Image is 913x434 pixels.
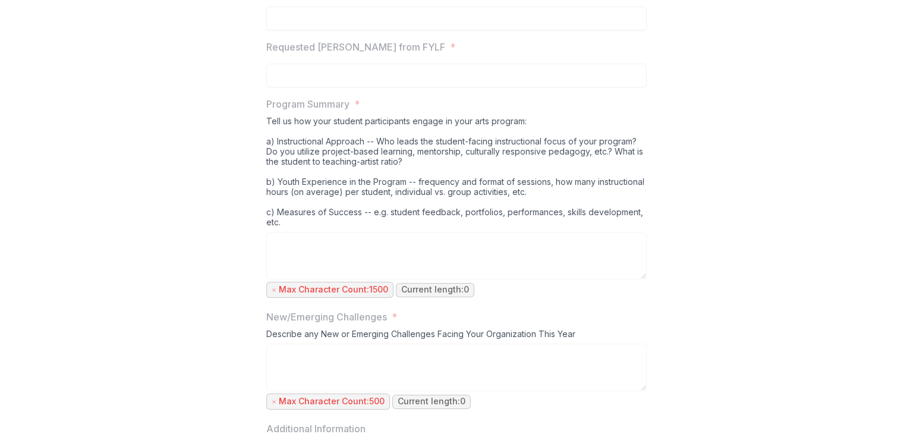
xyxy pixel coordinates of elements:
[266,40,445,54] p: Requested [PERSON_NAME] from FYLF
[266,310,387,324] p: New/Emerging Challenges
[266,116,647,232] div: Tell us how your student participants engage in your arts program: a) Instructional Approach -- W...
[279,397,385,407] p: Max Character Count: 500
[401,285,469,295] p: Current length: 0
[266,97,350,111] p: Program Summary
[266,329,647,344] div: Describe any New or Emerging Challenges Facing Your Organization This Year
[279,285,388,295] p: Max Character Count: 1500
[398,397,465,407] p: Current length: 0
